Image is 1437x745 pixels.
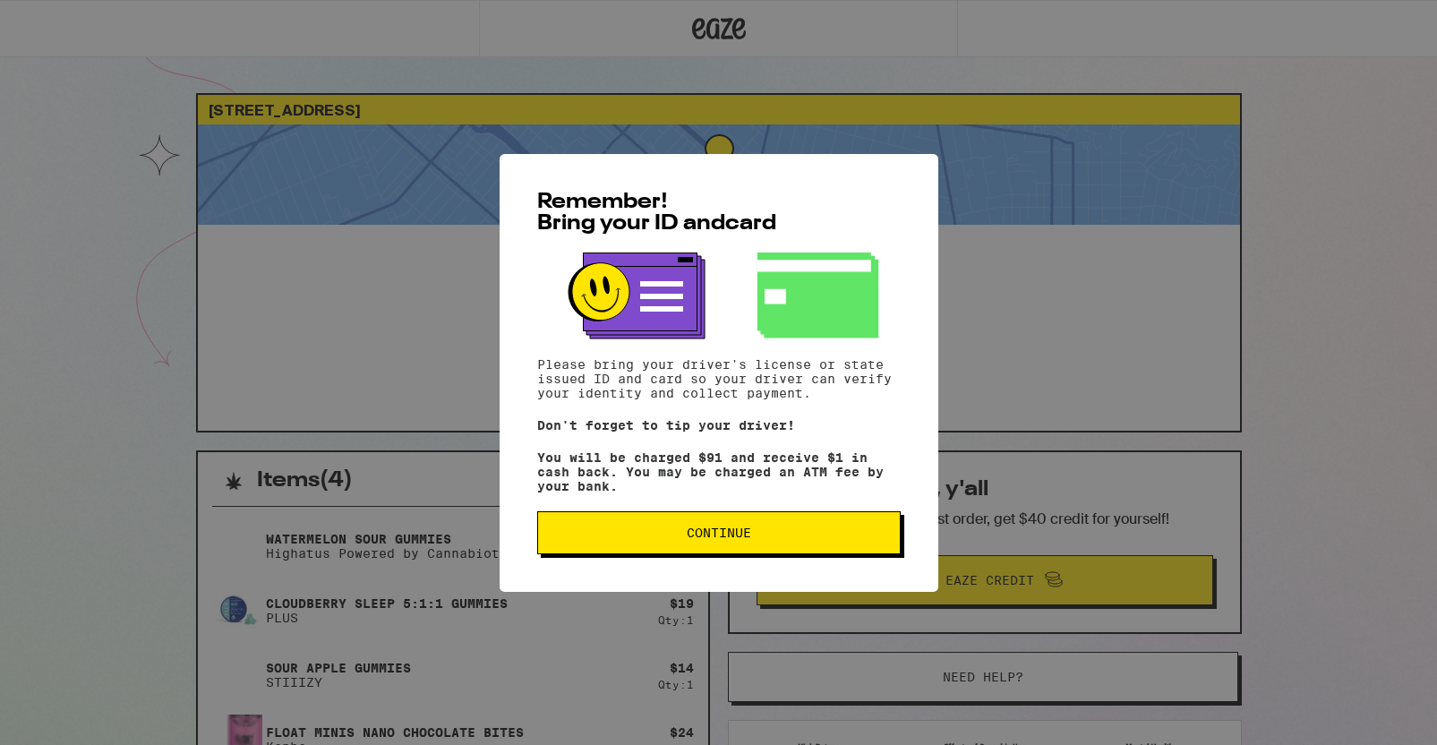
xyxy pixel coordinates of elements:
span: Continue [687,527,751,539]
p: Don't forget to tip your driver! [537,418,901,432]
span: Remember! Bring your ID and card [537,192,776,235]
button: Continue [537,511,901,554]
p: You will be charged $91 and receive $1 in cash back. You may be charged an ATM fee by your bank. [537,450,901,493]
p: Please bring your driver's license or state issued ID and card so your driver can verify your ide... [537,357,901,400]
